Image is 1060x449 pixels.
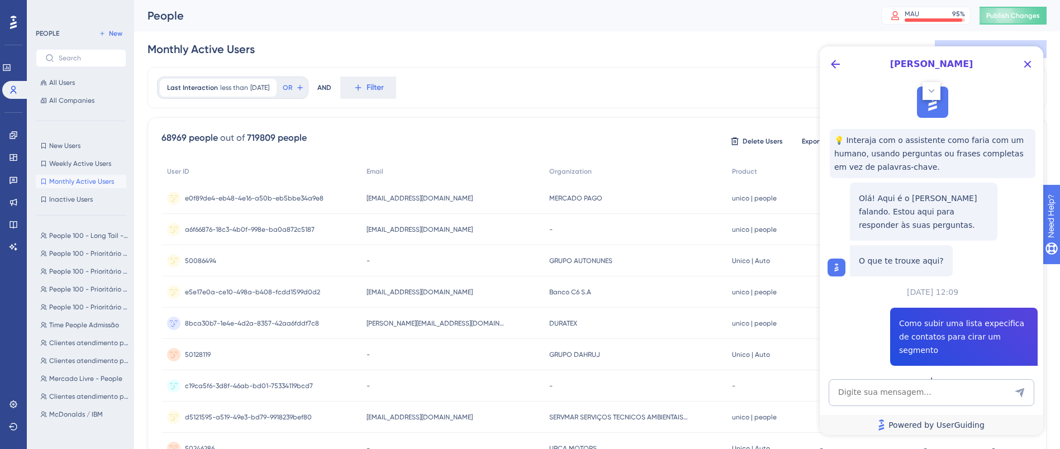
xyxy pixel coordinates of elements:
[185,288,320,297] span: e5e17e0a-ce10-498a-b408-fcdd1599d0d2
[367,194,473,203] span: [EMAIL_ADDRESS][DOMAIN_NAME]
[49,392,129,401] span: Clientes atendimento premium Whats
[36,408,133,421] button: McDonalds / IBM
[317,77,331,99] div: AND
[549,194,602,203] span: MERCADO PAGO
[549,225,553,234] span: -
[980,7,1047,25] button: Publish Changes
[732,256,770,265] span: Unico | Auto
[250,83,269,92] span: [DATE]
[283,83,292,92] span: OR
[732,319,777,328] span: unico | people
[185,413,312,422] span: d5121595-a519-49e3-bd79-9918239bef80
[220,131,245,145] div: out of
[549,319,577,328] span: DURATEX
[820,46,1043,435] iframe: UserGuiding AI Assistant
[340,77,396,99] button: Filter
[49,428,129,437] span: Checklist - Clientes sem Capta e Arcos
[729,132,785,150] button: Delete Users
[732,413,777,422] span: unico | people
[167,83,218,92] span: Last Interaction
[791,132,847,150] button: Export CSV
[367,288,473,297] span: [EMAIL_ADDRESS][DOMAIN_NAME]
[549,350,600,359] span: GRUPO DAHRUJ
[732,225,777,234] span: unico | people
[732,381,735,390] span: -
[953,45,1029,54] span: Save as a New Segment
[732,167,757,176] span: Product
[905,9,919,18] div: MAU
[732,288,777,297] span: unico | people
[935,40,1047,58] button: Save as a New Segment
[549,413,689,422] span: SERVMAR SERVIÇOS TECNICOS AMBIENTAIS LTDA
[247,131,307,145] div: 719809 people
[743,137,783,146] span: Delete Users
[36,426,133,439] button: Checklist - Clientes sem Capta e Arcos
[167,167,189,176] span: User ID
[549,381,553,390] span: -
[161,131,218,145] div: 68969 people
[367,413,473,422] span: [EMAIL_ADDRESS][DOMAIN_NAME]
[49,410,103,419] span: McDonalds / IBM
[549,167,592,176] span: Organization
[185,350,211,359] span: 50128119
[26,3,70,16] span: Need Help?
[952,9,965,18] div: 95 %
[367,319,506,328] span: [PERSON_NAME][EMAIL_ADDRESS][DOMAIN_NAME]
[802,137,837,146] span: Export CSV
[549,256,612,265] span: GRUPO AUTONUNES
[367,167,383,176] span: Email
[185,319,319,328] span: 8bca30b7-1e4e-4d2a-8357-42aa6fddf7c8
[986,11,1040,20] span: Publish Changes
[367,81,384,94] span: Filter
[185,194,324,203] span: e0f89de4-eb48-4e16-a50b-eb5bbe34a9e8
[220,83,248,92] span: less than
[549,288,591,297] span: Banco C6 S.A
[281,79,306,97] button: OR
[148,8,853,23] div: People
[185,381,313,390] span: c19ca5f6-3d8f-46ab-bd01-75334119bcd7
[367,256,370,265] span: -
[367,225,473,234] span: [EMAIL_ADDRESS][DOMAIN_NAME]
[732,194,777,203] span: unico | people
